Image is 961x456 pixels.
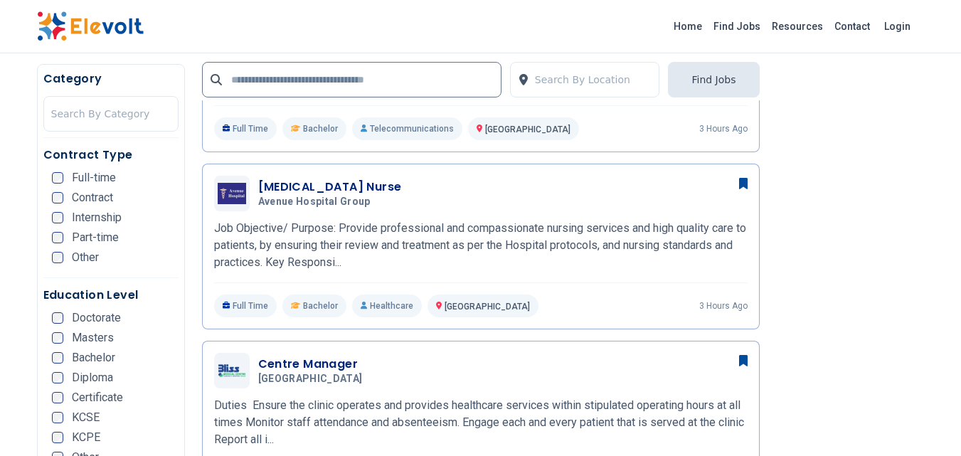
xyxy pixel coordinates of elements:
span: Bachelor [303,123,338,134]
a: Login [876,12,919,41]
input: KCSE [52,412,63,423]
span: Masters [72,332,114,344]
a: Home [668,15,708,38]
a: Find Jobs [708,15,766,38]
a: Resources [766,15,829,38]
span: KCSE [72,412,100,423]
input: KCPE [52,432,63,443]
span: Internship [72,212,122,223]
span: [GEOGRAPHIC_DATA] [485,124,570,134]
img: Avenue Hospital Group [218,183,246,204]
p: Full Time [214,117,277,140]
input: Doctorate [52,312,63,324]
p: Duties Ensure the clinic operates and provides healthcare services within stipulated operating ho... [214,397,748,448]
input: Part-time [52,232,63,243]
a: Avenue Hospital Group[MEDICAL_DATA] NurseAvenue Hospital GroupJob Objective/ Purpose: Provide pro... [214,176,748,317]
input: Diploma [52,372,63,383]
p: Full Time [214,295,277,317]
h3: [MEDICAL_DATA] Nurse [258,179,402,196]
a: Contact [829,15,876,38]
span: Full-time [72,172,116,184]
h3: Centre Manager [258,356,368,373]
p: 3 hours ago [699,123,748,134]
input: Masters [52,332,63,344]
img: Elevolt [37,11,144,41]
span: Other [72,252,99,263]
img: Bliss Medical Center [218,364,246,378]
input: Other [52,252,63,263]
span: Contract [72,192,113,203]
span: [GEOGRAPHIC_DATA] [445,302,530,312]
span: Bachelor [72,352,115,364]
p: Job Objective/ Purpose: Provide professional and compassionate nursing services and high quality ... [214,220,748,271]
span: Certificate [72,392,123,403]
input: Contract [52,192,63,203]
span: Avenue Hospital Group [258,196,371,208]
input: Certificate [52,392,63,403]
span: Bachelor [303,300,338,312]
span: [GEOGRAPHIC_DATA] [258,373,363,386]
h5: Category [43,70,179,88]
span: Diploma [72,372,113,383]
span: Part-time [72,232,119,243]
h5: Contract Type [43,147,179,164]
button: Find Jobs [668,62,759,97]
span: Doctorate [72,312,121,324]
p: 3 hours ago [699,300,748,312]
p: Telecommunications [352,117,462,140]
span: KCPE [72,432,100,443]
input: Full-time [52,172,63,184]
input: Bachelor [52,352,63,364]
input: Internship [52,212,63,223]
p: Healthcare [352,295,422,317]
h5: Education Level [43,287,179,304]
